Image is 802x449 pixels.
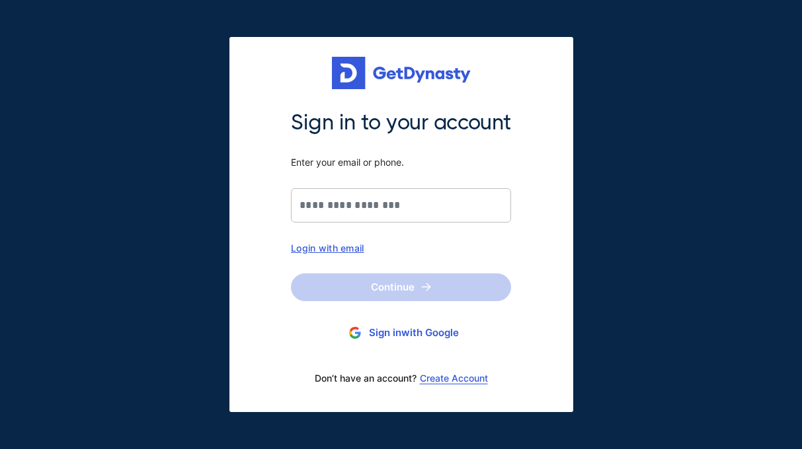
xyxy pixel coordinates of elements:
[420,373,488,384] a: Create Account
[332,57,471,90] img: Get started for free with Dynasty Trust Company
[291,321,511,345] button: Sign inwith Google
[291,242,511,254] div: Login with email
[291,109,511,137] span: Sign in to your account
[291,364,511,392] div: Don’t have an account?
[291,156,511,168] span: Enter your email or phone.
